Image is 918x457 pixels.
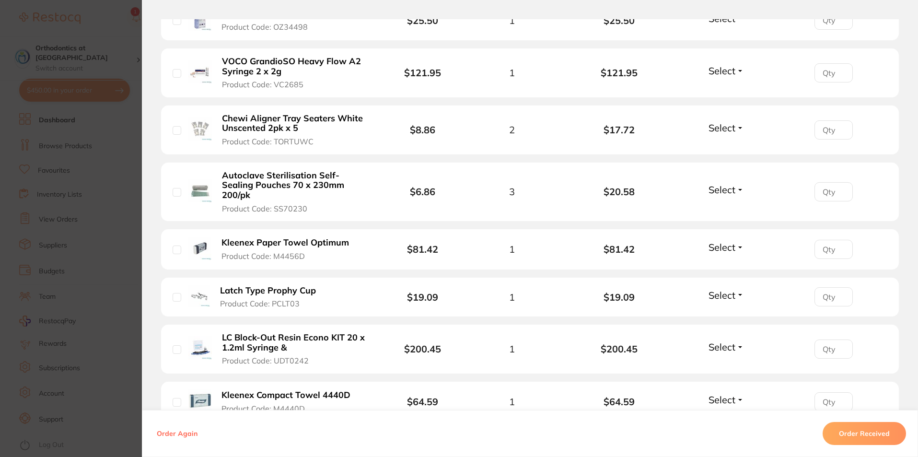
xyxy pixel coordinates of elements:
[219,332,373,366] button: LC Block-Out Resin Econo KIT 20 x 1.2ml Syringe & Product Code: UDT0242
[509,343,515,354] span: 1
[566,292,673,303] b: $19.09
[222,137,314,146] span: Product Code: TORTUWC
[814,63,853,82] input: Qty
[407,243,438,255] b: $81.42
[566,67,673,78] b: $121.95
[222,356,309,365] span: Product Code: UDT0242
[509,67,515,78] span: 1
[407,291,438,303] b: $19.09
[219,113,373,147] button: Chewi Aligner Tray Seaters White Unscented 2pk x 5 Product Code: TORTUWC
[222,204,307,213] span: Product Code: SS70230
[814,11,853,30] input: Qty
[222,114,370,133] b: Chewi Aligner Tray Seaters White Unscented 2pk x 5
[404,67,441,79] b: $121.95
[509,244,515,255] span: 1
[706,241,747,253] button: Select
[188,237,211,260] img: Kleenex Paper Towel Optimum
[222,57,370,76] b: VOCO GrandioSO Heavy Flow A2 Syringe 2 x 2g
[814,340,853,359] input: Qty
[566,396,673,407] b: $64.59
[217,285,328,309] button: Latch Type Prophy Cup Product Code: PCLT03
[219,170,373,213] button: Autoclave Sterilisation Self-Sealing Pouches 70 x 230mm 200/pk Product Code: SS70230
[706,65,747,77] button: Select
[188,179,212,202] img: Autoclave Sterilisation Self-Sealing Pouches 70 x 230mm 200/pk
[709,394,735,406] span: Select
[814,182,853,201] input: Qty
[709,289,735,301] span: Select
[509,15,515,26] span: 1
[220,299,300,308] span: Product Code: PCLT03
[154,429,200,438] button: Order Again
[509,396,515,407] span: 1
[814,287,853,306] input: Qty
[188,117,212,141] img: Chewi Aligner Tray Seaters White Unscented 2pk x 5
[221,23,308,31] span: Product Code: OZ34498
[709,65,735,77] span: Select
[706,289,747,301] button: Select
[509,124,515,135] span: 2
[407,14,438,26] b: $25.50
[823,422,906,445] button: Order Received
[222,171,370,200] b: Autoclave Sterilisation Self-Sealing Pouches 70 x 230mm 200/pk
[221,404,305,413] span: Product Code: M4440D
[410,186,435,198] b: $6.86
[814,392,853,411] input: Qty
[709,341,735,353] span: Select
[709,122,735,134] span: Select
[188,60,212,84] img: VOCO GrandioSO Heavy Flow A2 Syringe 2 x 2g
[706,184,747,196] button: Select
[221,9,348,19] b: Cavex Colour Change Alginate
[706,341,747,353] button: Select
[221,238,349,248] b: Kleenex Paper Towel Optimum
[814,120,853,140] input: Qty
[222,333,370,352] b: LC Block-Out Resin Econo KIT 20 x 1.2ml Syringe &
[221,390,350,400] b: Kleenex Compact Towel 4440D
[814,240,853,259] input: Qty
[222,80,303,89] span: Product Code: VC2685
[709,241,735,253] span: Select
[188,8,211,31] img: Cavex Colour Change Alginate
[221,252,305,260] span: Product Code: M4456D
[188,336,212,360] img: LC Block-Out Resin Econo KIT 20 x 1.2ml Syringe &
[219,9,359,32] button: Cavex Colour Change Alginate Product Code: OZ34498
[410,124,435,136] b: $8.86
[566,244,673,255] b: $81.42
[407,396,438,408] b: $64.59
[706,394,747,406] button: Select
[509,186,515,197] span: 3
[219,390,361,413] button: Kleenex Compact Towel 4440D Product Code: M4440D
[566,186,673,197] b: $20.58
[509,292,515,303] span: 1
[709,184,735,196] span: Select
[188,285,210,307] img: Latch Type Prophy Cup
[219,237,360,261] button: Kleenex Paper Towel Optimum Product Code: M4456D
[220,286,316,296] b: Latch Type Prophy Cup
[706,122,747,134] button: Select
[188,389,211,412] img: Kleenex Compact Towel 4440D
[566,124,673,135] b: $17.72
[219,56,373,90] button: VOCO GrandioSO Heavy Flow A2 Syringe 2 x 2g Product Code: VC2685
[566,15,673,26] b: $25.50
[566,343,673,354] b: $200.45
[404,343,441,355] b: $200.45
